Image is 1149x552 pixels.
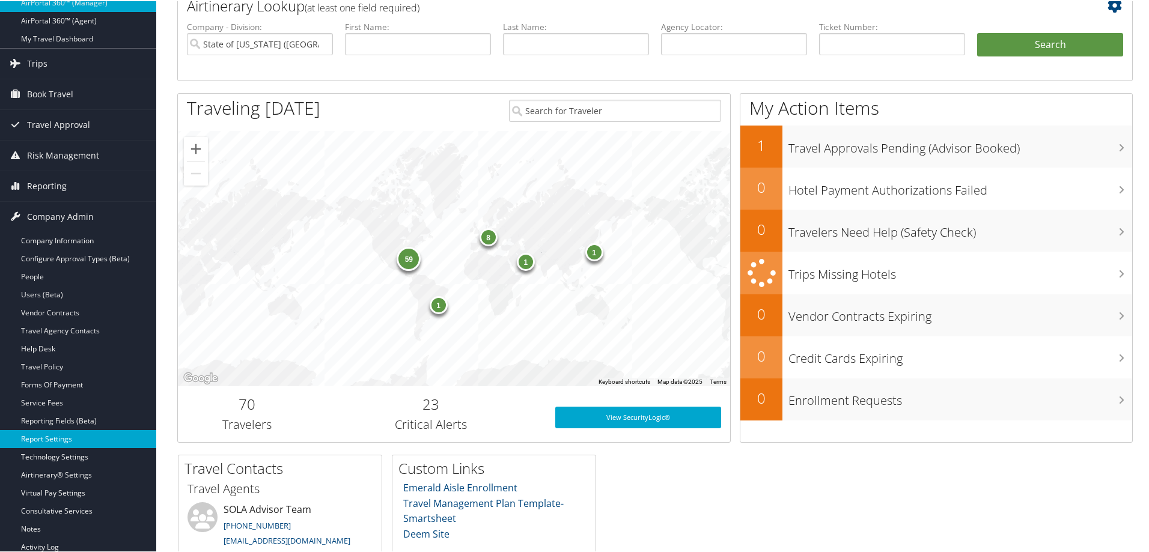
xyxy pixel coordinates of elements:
span: Reporting [27,170,67,200]
a: 0Travelers Need Help (Safety Check) [740,208,1132,250]
a: Terms (opens in new tab) [710,377,727,384]
h3: Credit Cards Expiring [788,343,1132,366]
h2: 1 [740,134,782,154]
a: Open this area in Google Maps (opens a new window) [181,369,221,385]
span: Trips [27,47,47,77]
label: Ticket Number: [819,20,965,32]
img: Google [181,369,221,385]
span: Travel Approval [27,109,90,139]
h2: 0 [740,345,782,365]
h3: Travelers [187,415,307,432]
button: Search [977,32,1123,56]
li: SOLA Advisor Team [181,501,379,550]
h2: 0 [740,387,782,407]
span: Map data ©2025 [657,377,703,384]
span: Risk Management [27,139,99,169]
a: View SecurityLogic® [555,405,721,427]
div: 1 [516,252,534,270]
h3: Trips Missing Hotels [788,259,1132,282]
a: Deem Site [403,526,450,539]
h3: Travel Agents [187,479,373,496]
h2: 70 [187,393,307,413]
span: Book Travel [27,78,73,108]
button: Keyboard shortcuts [599,377,650,385]
h2: Custom Links [398,457,596,478]
h3: Critical Alerts [325,415,537,432]
a: 0Enrollment Requests [740,377,1132,419]
a: Travel Management Plan Template- Smartsheet [403,496,564,524]
a: 0Vendor Contracts Expiring [740,293,1132,335]
h2: Travel Contacts [184,457,382,478]
h2: 23 [325,393,537,413]
label: Company - Division: [187,20,333,32]
h2: 0 [740,303,782,323]
label: First Name: [345,20,491,32]
span: Company Admin [27,201,94,231]
input: Search for Traveler [509,99,721,121]
div: 8 [479,226,497,244]
h3: Enrollment Requests [788,385,1132,408]
label: Agency Locator: [661,20,807,32]
h2: 0 [740,218,782,238]
a: Trips Missing Hotels [740,250,1132,293]
h2: 0 [740,176,782,196]
h3: Travelers Need Help (Safety Check) [788,217,1132,240]
div: 59 [397,245,421,269]
h1: My Action Items [740,94,1132,120]
a: Emerald Aisle Enrollment [403,480,517,493]
a: [EMAIL_ADDRESS][DOMAIN_NAME] [224,534,350,545]
a: [PHONE_NUMBER] [224,519,291,530]
div: 1 [429,294,447,312]
button: Zoom out [184,160,208,184]
h3: Travel Approvals Pending (Advisor Booked) [788,133,1132,156]
a: 1Travel Approvals Pending (Advisor Booked) [740,124,1132,166]
label: Last Name: [503,20,649,32]
a: 0Credit Cards Expiring [740,335,1132,377]
button: Zoom in [184,136,208,160]
a: 0Hotel Payment Authorizations Failed [740,166,1132,208]
h1: Traveling [DATE] [187,94,320,120]
h3: Vendor Contracts Expiring [788,301,1132,324]
div: 1 [585,242,603,260]
h3: Hotel Payment Authorizations Failed [788,175,1132,198]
